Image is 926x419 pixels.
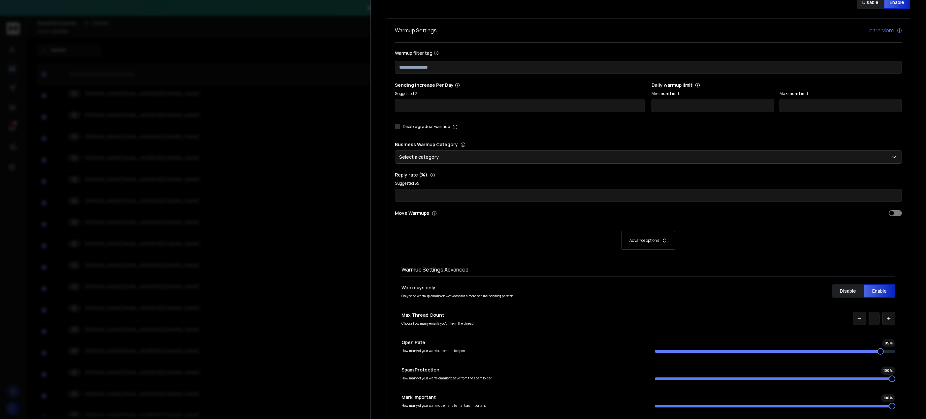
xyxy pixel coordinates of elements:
p: How many of your warm up emails to mark as important [401,403,642,408]
p: Select a category [399,154,441,160]
div: 100 % [881,394,895,402]
a: Learn More [867,26,902,34]
p: Sending Increase Per Day [395,82,645,88]
p: Max Thread Count [401,312,642,318]
p: Business Warmup Category [395,141,902,148]
button: Disable [832,284,864,298]
label: Minimum Limit [652,91,774,96]
p: Spam Protection [401,367,642,373]
button: Enable [864,284,895,298]
p: How many of your warm emails to save from the spam folder [401,376,642,381]
div: 95 % [882,339,895,347]
label: Maximum Limit [780,91,902,96]
button: Advance options [401,231,895,250]
p: Choose how many emails you'd like in the thread [401,321,642,326]
div: 100 % [881,367,895,375]
p: Only send warmup emails on weekdays for a more natural sending pattern [401,294,642,299]
p: Suggested 35 [395,181,902,186]
p: Daily warmup limit [652,82,902,88]
label: Disable gradual warmup [403,124,450,129]
p: Reply rate (%) [395,172,902,178]
p: Mark Important [401,394,642,401]
p: Advance options [629,238,659,243]
label: Warmup filter tag [395,50,902,55]
p: Open Rate [401,339,642,346]
p: How many of your warm up emails to open [401,348,642,353]
p: Weekdays only [401,284,642,291]
h1: Warmup Settings [395,26,437,34]
p: Suggested 2 [395,91,645,96]
p: Move Warmups [395,210,647,216]
h1: Warmup Settings Advanced [401,266,895,274]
